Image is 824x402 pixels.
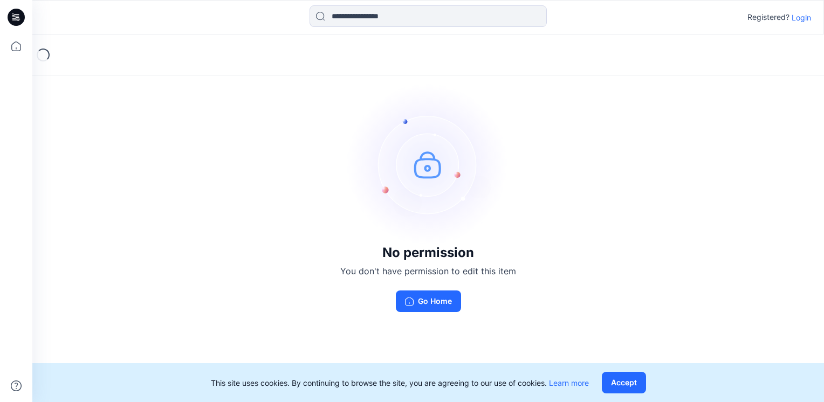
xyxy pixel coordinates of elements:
p: Registered? [747,11,789,24]
img: no-perm.svg [347,84,509,245]
p: Login [792,12,811,23]
h3: No permission [340,245,516,260]
button: Accept [602,372,646,393]
p: This site uses cookies. By continuing to browse the site, you are agreeing to our use of cookies. [211,377,589,389]
button: Go Home [396,290,461,312]
a: Learn more [549,378,589,387]
p: You don't have permission to edit this item [340,265,516,278]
